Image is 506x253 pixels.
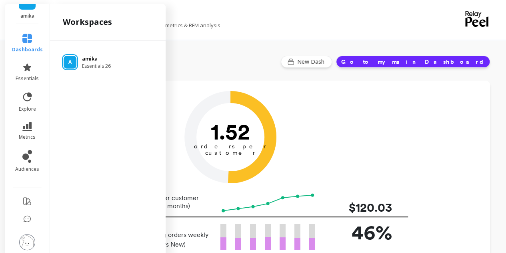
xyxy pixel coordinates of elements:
tspan: customer [205,149,256,156]
span: A [68,59,72,65]
h2: workspaces [63,16,112,28]
img: profile picture [19,234,35,250]
span: dashboards [12,47,43,53]
p: amika [82,55,111,63]
p: amika [13,13,42,19]
button: Go to my main Dashboard [336,56,490,68]
button: New Dash [281,56,332,68]
span: Essentials 26 [82,63,111,69]
span: explore [19,106,36,112]
tspan: orders per [194,143,267,150]
p: $120.03 [328,198,392,217]
span: essentials [16,75,39,82]
text: 1.52 [211,118,250,145]
p: LTV per customer (24 months) [136,194,211,210]
span: metrics [19,134,36,140]
span: audiences [15,166,39,172]
p: Returning orders weekly (vs New) [136,230,211,249]
span: New Dash [297,58,327,66]
p: 46% [328,217,392,247]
